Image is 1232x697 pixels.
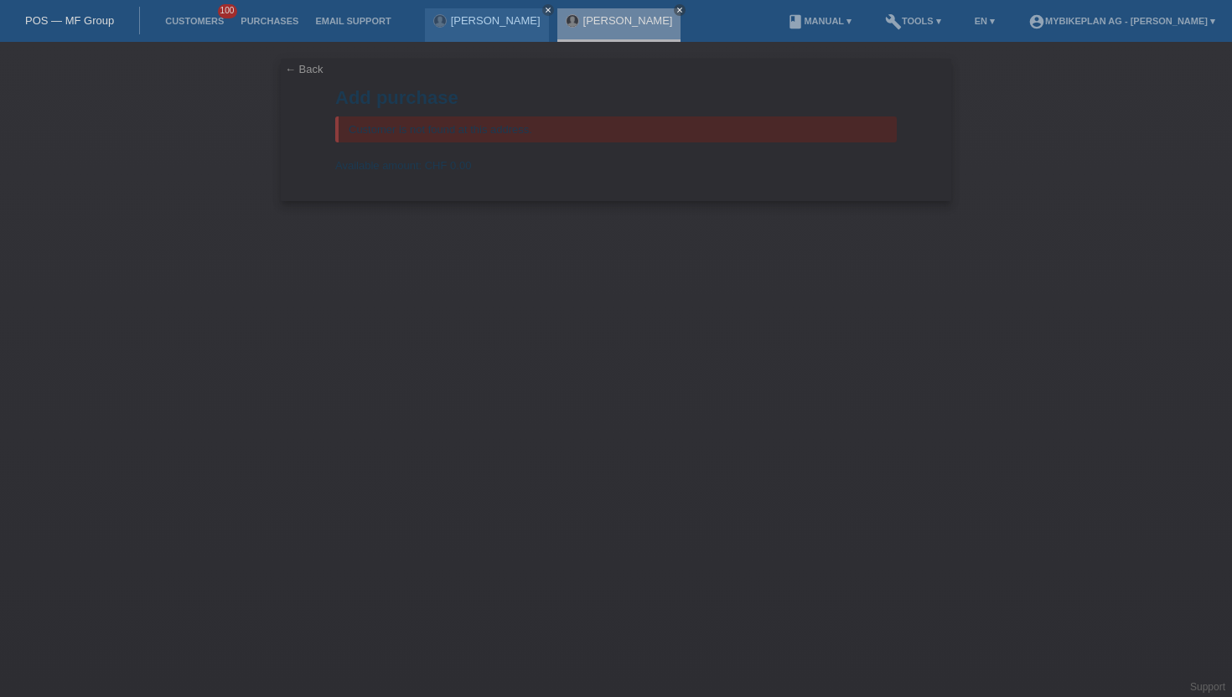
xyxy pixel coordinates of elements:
[779,16,860,26] a: bookManual ▾
[451,14,541,27] a: [PERSON_NAME]
[425,159,472,172] span: CHF 0.00
[335,116,897,142] div: Customer is not found at this address.
[285,63,324,75] a: ← Back
[583,14,673,27] a: [PERSON_NAME]
[542,4,554,16] a: close
[885,13,902,30] i: build
[1020,16,1224,26] a: account_circleMybikeplan AG - [PERSON_NAME] ▾
[787,13,804,30] i: book
[157,16,232,26] a: Customers
[232,16,307,26] a: Purchases
[25,14,114,27] a: POS — MF Group
[544,6,552,14] i: close
[335,87,897,108] h1: Add purchase
[1028,13,1045,30] i: account_circle
[674,4,686,16] a: close
[335,159,422,172] span: Available amount:
[1190,681,1225,693] a: Support
[307,16,399,26] a: Email Support
[966,16,1003,26] a: EN ▾
[877,16,950,26] a: buildTools ▾
[676,6,684,14] i: close
[218,4,238,18] span: 100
